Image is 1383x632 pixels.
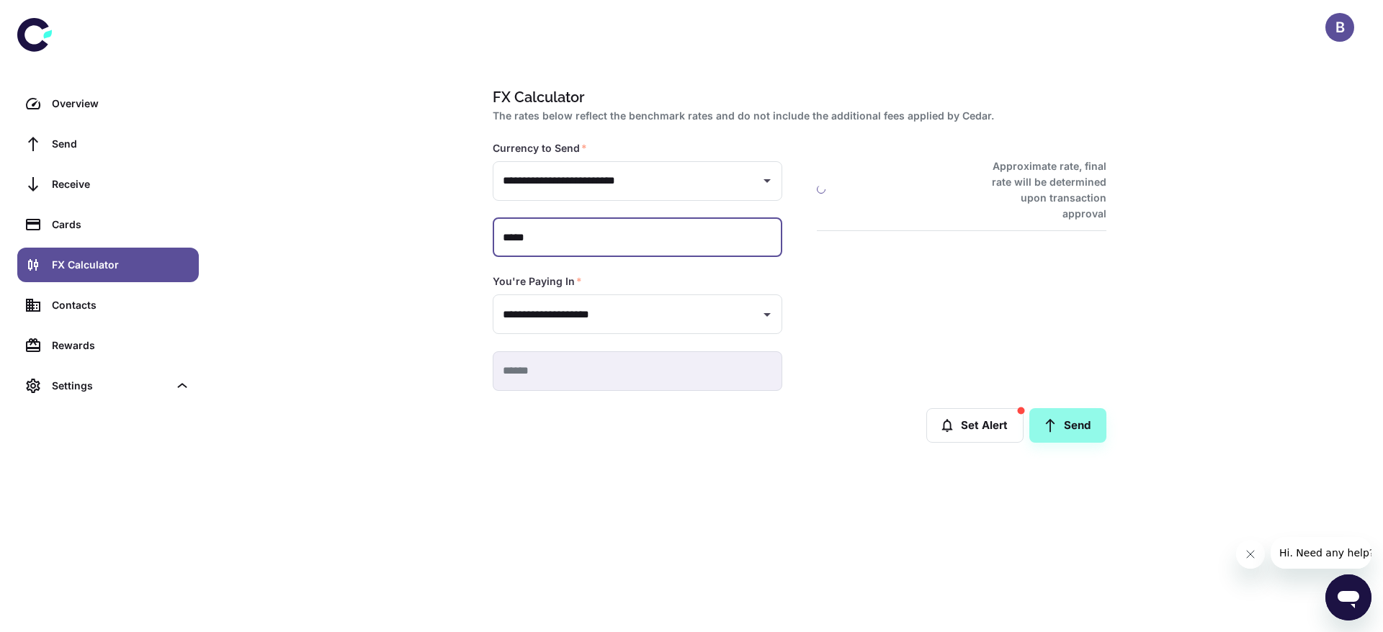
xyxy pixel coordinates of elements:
div: Receive [52,176,190,192]
button: Open [757,304,777,325]
button: Open [757,171,777,191]
a: FX Calculator [17,248,199,282]
iframe: Button to launch messaging window [1325,574,1371,620]
div: Settings [52,378,169,394]
span: Hi. Need any help? [9,10,104,22]
div: Contacts [52,297,190,313]
a: Receive [17,167,199,202]
a: Cards [17,207,199,242]
a: Send [17,127,199,161]
div: Send [52,136,190,152]
label: Currency to Send [493,141,587,155]
button: B [1325,13,1354,42]
a: Rewards [17,328,199,363]
a: Overview [17,86,199,121]
h1: FX Calculator [493,86,1101,108]
div: FX Calculator [52,257,190,273]
div: Overview [52,96,190,112]
iframe: Close message [1236,540,1265,569]
div: Rewards [52,338,190,353]
h6: Approximate rate, final rate will be determined upon transaction approval [976,158,1106,222]
a: Contacts [17,288,199,322]
button: Set Alert [926,408,1024,443]
div: Settings [17,369,199,403]
iframe: Message from company [1271,537,1371,569]
label: You're Paying In [493,274,582,289]
div: Cards [52,217,190,233]
a: Send [1029,408,1106,443]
